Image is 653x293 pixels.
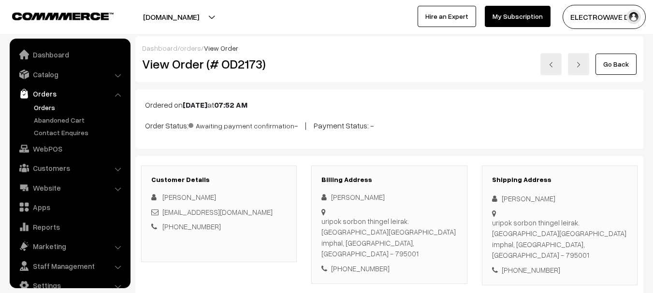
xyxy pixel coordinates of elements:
[151,176,287,184] h3: Customer Details
[180,44,201,52] a: orders
[183,100,207,110] b: [DATE]
[142,43,637,53] div: / /
[626,10,641,24] img: user
[492,176,627,184] h3: Shipping Address
[321,216,457,259] div: uripok sorbon thingel leirak. [GEOGRAPHIC_DATA][GEOGRAPHIC_DATA] imphal, [GEOGRAPHIC_DATA], [GEOG...
[12,218,127,236] a: Reports
[595,54,637,75] a: Go Back
[31,115,127,125] a: Abandoned Cart
[492,193,627,204] div: [PERSON_NAME]
[12,85,127,102] a: Orders
[142,56,297,71] h2: View Order (# OD2173)
[12,237,127,255] a: Marketing
[12,257,127,275] a: Staff Management
[145,118,634,131] p: Order Status: - | Payment Status: -
[321,263,457,274] div: [PHONE_NUMBER]
[12,140,127,157] a: WebPOS
[12,198,127,216] a: Apps
[492,217,627,261] div: uripok sorbon thingel leirak. [GEOGRAPHIC_DATA][GEOGRAPHIC_DATA] imphal, [GEOGRAPHIC_DATA], [GEOG...
[31,127,127,138] a: Contact Enquires
[12,159,127,177] a: Customers
[576,62,581,68] img: right-arrow.png
[162,208,273,216] a: [EMAIL_ADDRESS][DOMAIN_NAME]
[548,62,554,68] img: left-arrow.png
[563,5,646,29] button: ELECTROWAVE DE…
[321,192,457,203] div: [PERSON_NAME]
[162,193,216,201] span: [PERSON_NAME]
[109,5,233,29] button: [DOMAIN_NAME]
[12,46,127,63] a: Dashboard
[12,66,127,83] a: Catalog
[145,99,634,111] p: Ordered on at
[204,44,238,52] span: View Order
[142,44,177,52] a: Dashboard
[485,6,551,27] a: My Subscription
[12,13,114,20] img: COMMMERCE
[162,222,221,231] a: [PHONE_NUMBER]
[214,100,247,110] b: 07:52 AM
[12,10,97,21] a: COMMMERCE
[31,102,127,112] a: Orders
[321,176,457,184] h3: Billing Address
[492,265,627,276] div: [PHONE_NUMBER]
[12,179,127,196] a: Website
[418,6,476,27] a: Hire an Expert
[189,118,294,131] span: Awaiting payment confirmation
